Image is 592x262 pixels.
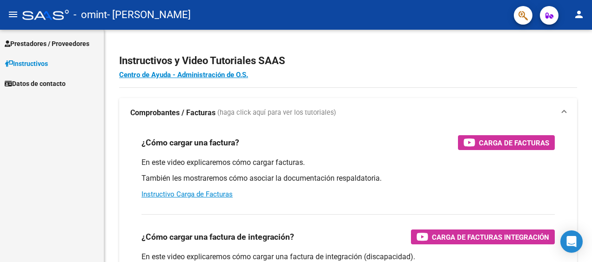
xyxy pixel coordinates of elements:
[411,229,555,244] button: Carga de Facturas Integración
[141,190,233,198] a: Instructivo Carga de Facturas
[432,231,549,243] span: Carga de Facturas Integración
[141,157,555,168] p: En este video explicaremos cómo cargar facturas.
[141,136,239,149] h3: ¿Cómo cargar una factura?
[130,108,215,118] strong: Comprobantes / Facturas
[5,79,66,89] span: Datos de contacto
[119,71,248,79] a: Centro de Ayuda - Administración de O.S.
[119,52,577,70] h2: Instructivos y Video Tutoriales SAAS
[560,230,583,253] div: Open Intercom Messenger
[119,98,577,128] mat-expansion-panel-header: Comprobantes / Facturas (haga click aquí para ver los tutoriales)
[141,173,555,183] p: También les mostraremos cómo asociar la documentación respaldatoria.
[107,5,191,25] span: - [PERSON_NAME]
[5,39,89,49] span: Prestadores / Proveedores
[7,9,19,20] mat-icon: menu
[573,9,585,20] mat-icon: person
[217,108,336,118] span: (haga click aquí para ver los tutoriales)
[74,5,107,25] span: - omint
[5,59,48,69] span: Instructivos
[458,135,555,150] button: Carga de Facturas
[479,137,549,149] span: Carga de Facturas
[141,252,555,262] p: En este video explicaremos cómo cargar una factura de integración (discapacidad).
[141,230,294,243] h3: ¿Cómo cargar una factura de integración?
